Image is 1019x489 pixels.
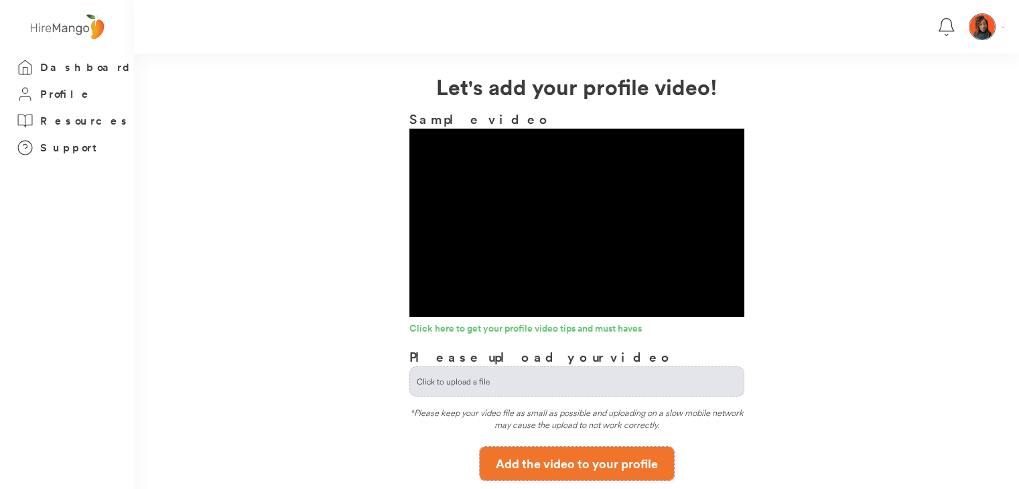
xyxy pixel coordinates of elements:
h3: Resources [40,113,131,129]
div: Video Player [409,129,744,317]
div: *Please keep your video file as small as possible and uploading on a slow mobile network may caus... [409,407,744,437]
h3: Dashboard [40,59,134,76]
h3: Support [40,139,103,156]
img: Vector [1002,27,1004,28]
button: Add the video to your profile [480,447,674,480]
h3: Profile [40,86,92,102]
a: Click here to get your profile video tips and must haves [409,324,744,337]
img: Screenshot%202024-06-05%20193832.png [969,14,995,40]
h3: Sample video [409,109,744,129]
h3: Please upload your video [409,347,674,366]
img: logo%20-%20hiremango%20gray.png [26,11,108,43]
h2: Let's add your profile video! [134,70,1019,102]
